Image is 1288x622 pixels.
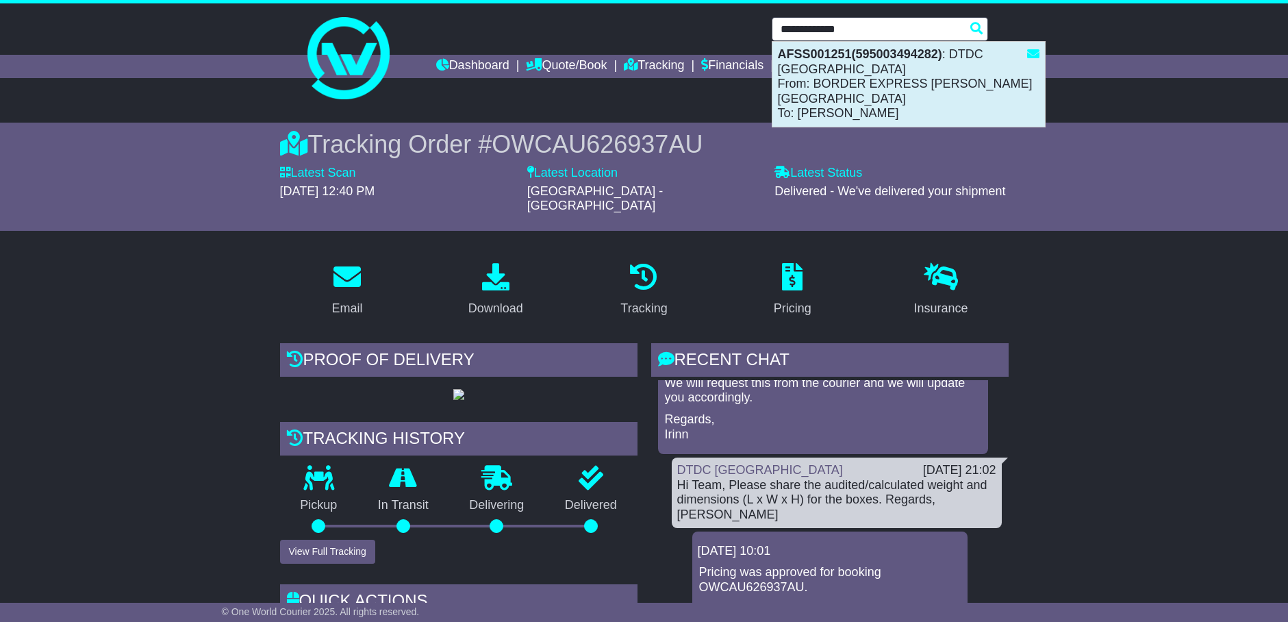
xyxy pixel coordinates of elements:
[665,376,981,406] p: We will request this from the courier and we will update you accordingly.
[357,498,449,513] p: In Transit
[280,166,356,181] label: Latest Scan
[527,166,618,181] label: Latest Location
[698,544,962,559] div: [DATE] 10:01
[280,184,375,198] span: [DATE] 12:40 PM
[699,565,961,595] p: Pricing was approved for booking OWCAU626937AU.
[492,130,703,158] span: OWCAU626937AU
[677,463,843,477] a: DTDC [GEOGRAPHIC_DATA]
[701,55,763,78] a: Financials
[449,498,545,513] p: Delivering
[699,601,961,617] p: Final price: $51.24.
[923,463,996,478] div: [DATE] 21:02
[280,422,637,459] div: Tracking history
[280,498,358,513] p: Pickup
[778,47,942,61] strong: AFSS001251(595003494282)
[527,184,663,213] span: [GEOGRAPHIC_DATA] - [GEOGRAPHIC_DATA]
[774,299,811,318] div: Pricing
[222,606,420,617] span: © One World Courier 2025. All rights reserved.
[772,42,1045,127] div: : DTDC [GEOGRAPHIC_DATA] From: BORDER EXPRESS [PERSON_NAME][GEOGRAPHIC_DATA] To: [PERSON_NAME]
[624,55,684,78] a: Tracking
[459,258,532,323] a: Download
[620,299,667,318] div: Tracking
[765,258,820,323] a: Pricing
[331,299,362,318] div: Email
[280,584,637,621] div: Quick Actions
[436,55,509,78] a: Dashboard
[323,258,371,323] a: Email
[665,412,981,442] p: Regards, Irinn
[774,166,862,181] label: Latest Status
[526,55,607,78] a: Quote/Book
[280,129,1009,159] div: Tracking Order #
[774,184,1005,198] span: Delivered - We've delivered your shipment
[611,258,676,323] a: Tracking
[677,478,996,523] div: Hi Team, Please share the audited/calculated weight and dimensions (L x W x H) for the boxes. Reg...
[453,389,464,400] img: GetPodImage
[914,299,968,318] div: Insurance
[651,343,1009,380] div: RECENT CHAT
[544,498,637,513] p: Delivered
[468,299,523,318] div: Download
[280,540,375,564] button: View Full Tracking
[280,343,637,380] div: Proof of Delivery
[905,258,977,323] a: Insurance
